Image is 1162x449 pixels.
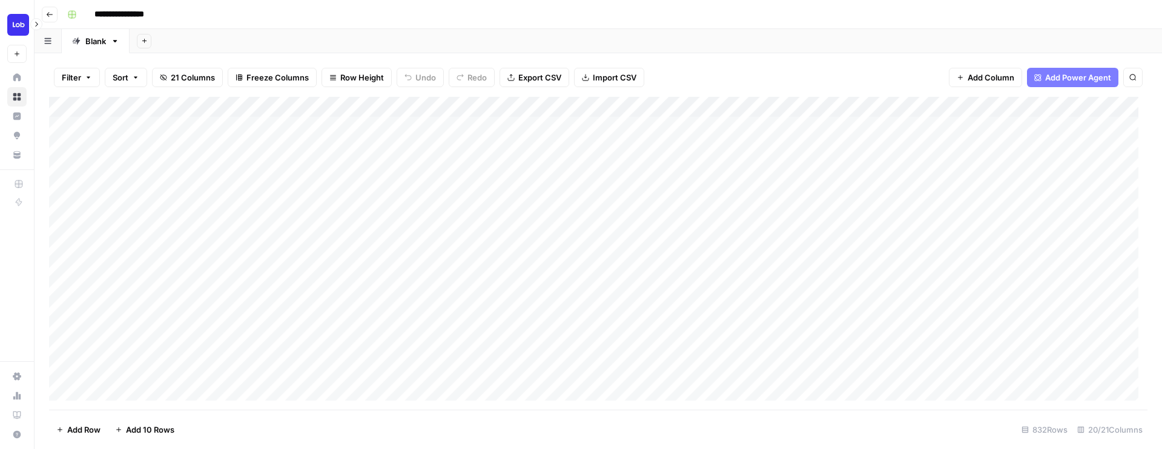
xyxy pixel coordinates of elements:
span: Add Row [67,424,101,436]
a: Home [7,68,27,87]
span: Undo [415,71,436,84]
span: Sort [113,71,128,84]
button: Freeze Columns [228,68,317,87]
button: Filter [54,68,100,87]
div: 20/21 Columns [1072,420,1147,439]
span: Export CSV [518,71,561,84]
span: Add 10 Rows [126,424,174,436]
button: Sort [105,68,147,87]
button: Import CSV [574,68,644,87]
div: Blank [85,35,106,47]
span: Freeze Columns [246,71,309,84]
button: Workspace: Lob [7,10,27,40]
button: Undo [397,68,444,87]
button: Add 10 Rows [108,420,182,439]
button: Help + Support [7,425,27,444]
img: Lob Logo [7,14,29,36]
a: Insights [7,107,27,126]
button: Row Height [322,68,392,87]
a: Opportunities [7,126,27,145]
span: Add Column [968,71,1014,84]
button: Add Column [949,68,1022,87]
span: Redo [467,71,487,84]
span: Row Height [340,71,384,84]
button: Redo [449,68,495,87]
div: 832 Rows [1017,420,1072,439]
button: Add Power Agent [1027,68,1118,87]
a: Usage [7,386,27,405]
span: Filter [62,71,81,84]
button: Export CSV [500,68,569,87]
a: Your Data [7,145,27,165]
span: 21 Columns [171,71,215,84]
a: Blank [62,29,130,53]
span: Add Power Agent [1045,71,1111,84]
a: Browse [7,87,27,107]
a: Settings [7,367,27,386]
button: 21 Columns [152,68,223,87]
button: Add Row [49,420,108,439]
span: Import CSV [593,71,636,84]
a: Learning Hub [7,405,27,425]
